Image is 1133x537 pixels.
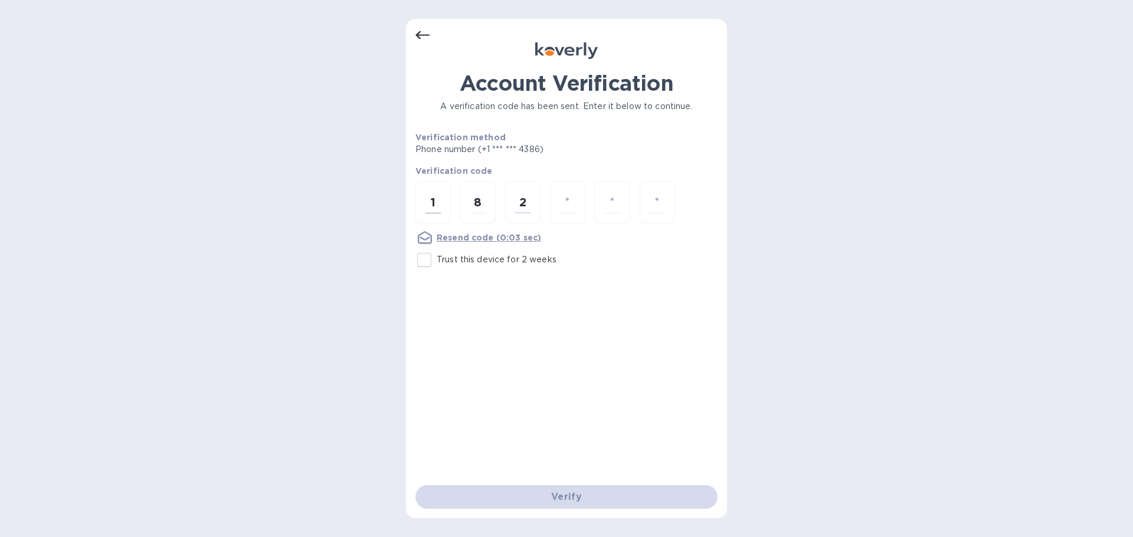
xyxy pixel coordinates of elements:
[415,71,718,95] h1: Account Verification
[415,165,718,177] p: Verification code
[415,100,718,113] p: A verification code has been sent. Enter it below to continue.
[437,233,541,242] u: Resend code (0:03 sec)
[437,253,556,266] p: Trust this device for 2 weeks
[415,143,634,156] p: Phone number (+1 *** *** 4386)
[415,133,506,142] b: Verification method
